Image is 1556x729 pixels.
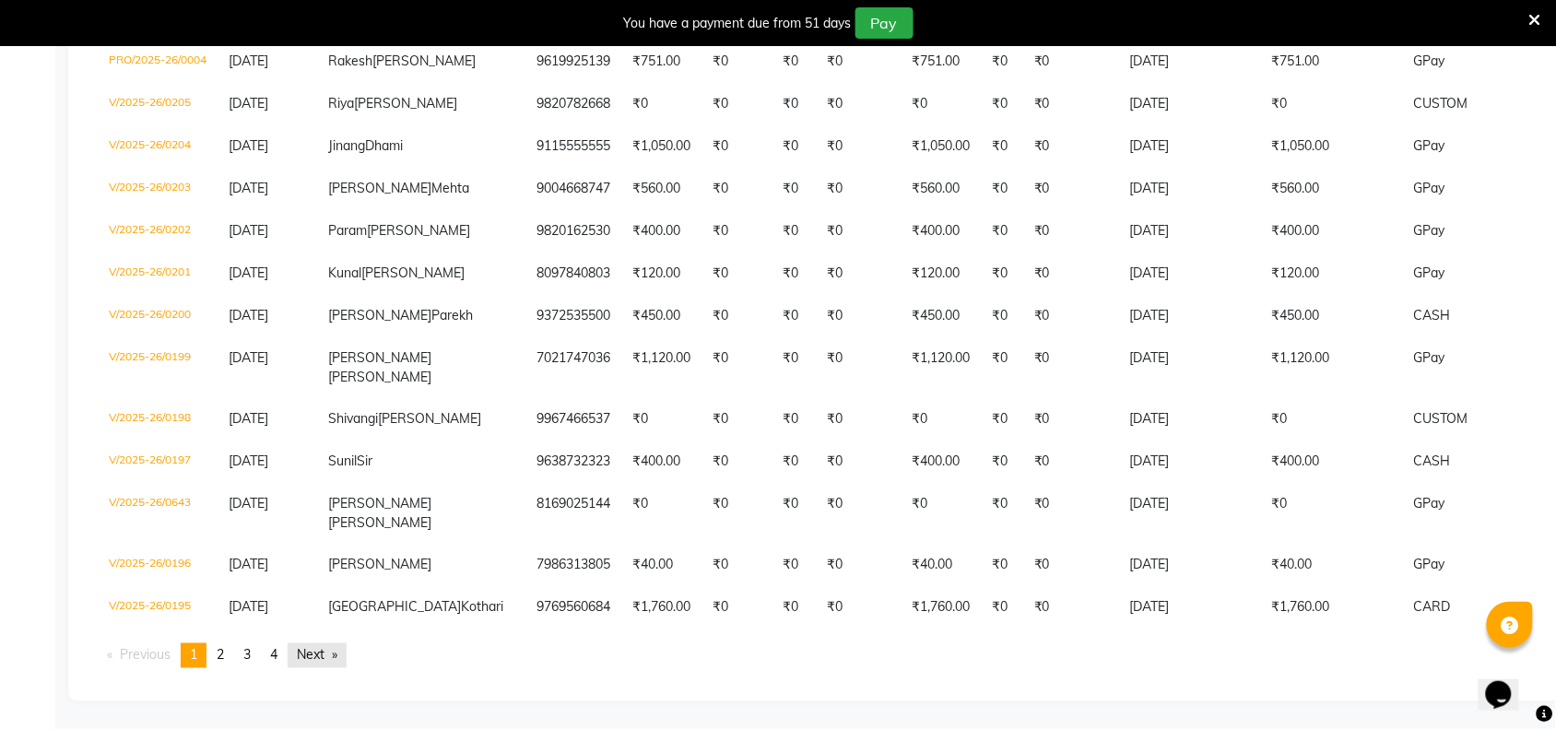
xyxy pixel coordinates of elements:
[431,180,469,196] span: Mehta
[621,441,701,483] td: ₹400.00
[621,483,701,544] td: ₹0
[901,168,981,210] td: ₹560.00
[328,556,431,572] span: [PERSON_NAME]
[701,295,772,337] td: ₹0
[1261,337,1403,398] td: ₹1,120.00
[901,253,981,295] td: ₹120.00
[981,210,1023,253] td: ₹0
[1261,125,1403,168] td: ₹1,050.00
[1023,210,1119,253] td: ₹0
[525,441,621,483] td: 9638732323
[1261,398,1403,441] td: ₹0
[1261,295,1403,337] td: ₹450.00
[1261,253,1403,295] td: ₹120.00
[1414,265,1445,281] span: GPay
[525,483,621,544] td: 8169025144
[328,349,431,366] span: [PERSON_NAME]
[328,307,431,323] span: [PERSON_NAME]
[981,295,1023,337] td: ₹0
[701,586,772,629] td: ₹0
[98,295,218,337] td: V/2025-26/0200
[328,180,431,196] span: [PERSON_NAME]
[1414,349,1445,366] span: GPay
[1261,483,1403,544] td: ₹0
[328,514,431,531] span: [PERSON_NAME]
[621,210,701,253] td: ₹400.00
[621,83,701,125] td: ₹0
[328,598,461,615] span: [GEOGRAPHIC_DATA]
[328,265,361,281] span: Kunal
[525,295,621,337] td: 9372535500
[855,7,914,39] button: Pay
[229,222,268,239] span: [DATE]
[98,337,218,398] td: V/2025-26/0199
[1414,180,1445,196] span: GPay
[361,265,465,281] span: [PERSON_NAME]
[372,53,476,69] span: [PERSON_NAME]
[981,398,1023,441] td: ₹0
[981,544,1023,586] td: ₹0
[357,453,372,469] span: Sir
[901,398,981,441] td: ₹0
[229,265,268,281] span: [DATE]
[525,398,621,441] td: 9967466537
[1414,95,1468,112] span: CUSTOM
[621,398,701,441] td: ₹0
[98,125,218,168] td: V/2025-26/0204
[1119,483,1261,544] td: [DATE]
[1023,586,1119,629] td: ₹0
[1023,483,1119,544] td: ₹0
[1023,83,1119,125] td: ₹0
[981,586,1023,629] td: ₹0
[270,647,277,664] span: 4
[1479,655,1538,711] iframe: chat widget
[772,337,816,398] td: ₹0
[525,168,621,210] td: 9004668747
[98,41,218,83] td: PRO/2025-26/0004
[981,483,1023,544] td: ₹0
[621,253,701,295] td: ₹120.00
[229,598,268,615] span: [DATE]
[701,168,772,210] td: ₹0
[328,222,367,239] span: Param
[772,483,816,544] td: ₹0
[772,253,816,295] td: ₹0
[901,41,981,83] td: ₹751.00
[525,210,621,253] td: 9820162530
[1119,441,1261,483] td: [DATE]
[431,307,473,323] span: Parekh
[98,83,218,125] td: V/2025-26/0205
[901,210,981,253] td: ₹400.00
[98,586,218,629] td: V/2025-26/0195
[701,398,772,441] td: ₹0
[772,168,816,210] td: ₹0
[98,210,218,253] td: V/2025-26/0202
[328,410,378,427] span: Shivangi
[816,210,901,253] td: ₹0
[816,544,901,586] td: ₹0
[229,453,268,469] span: [DATE]
[525,337,621,398] td: 7021747036
[1414,598,1451,615] span: CARD
[288,643,347,668] a: Next
[1023,544,1119,586] td: ₹0
[1119,295,1261,337] td: [DATE]
[1023,295,1119,337] td: ₹0
[816,295,901,337] td: ₹0
[621,295,701,337] td: ₹450.00
[701,337,772,398] td: ₹0
[901,295,981,337] td: ₹450.00
[98,544,218,586] td: V/2025-26/0196
[229,307,268,323] span: [DATE]
[901,544,981,586] td: ₹40.00
[901,83,981,125] td: ₹0
[621,125,701,168] td: ₹1,050.00
[772,210,816,253] td: ₹0
[772,398,816,441] td: ₹0
[229,180,268,196] span: [DATE]
[354,95,457,112] span: [PERSON_NAME]
[816,586,901,629] td: ₹0
[701,483,772,544] td: ₹0
[120,647,171,664] span: Previous
[1119,125,1261,168] td: [DATE]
